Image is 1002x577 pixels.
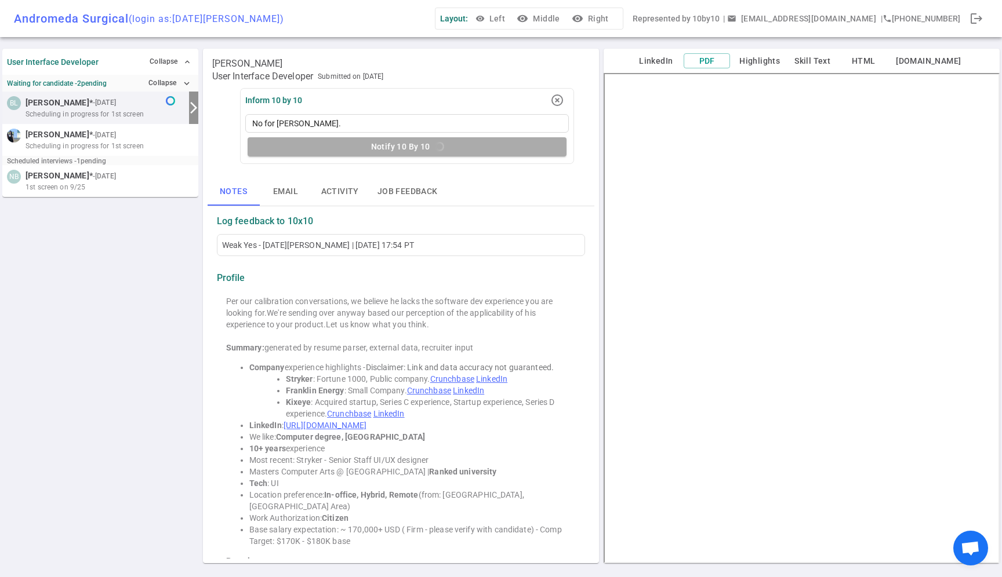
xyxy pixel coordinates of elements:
[440,14,468,23] span: Layout:
[569,8,613,30] button: visibilityRight
[249,419,576,431] li: :
[26,109,144,119] span: Scheduling in progress for 1st screen
[286,396,576,419] li: : Acquired startup, Series C experience, Startup experience, Series D experience.
[840,54,887,68] button: HTML
[249,363,285,372] strong: Company
[249,466,576,477] li: Masters Computer Arts @ [GEOGRAPHIC_DATA] |
[26,97,89,109] span: [PERSON_NAME]
[604,73,1000,563] iframe: candidate_document_preview__iframe
[550,93,564,107] i: highlight_off
[286,374,313,384] strong: Stryker
[453,386,484,395] a: LinkedIn
[222,239,580,251] div: Weak Yes - [DATE][PERSON_NAME] | [DATE] 17:54 PT
[226,343,264,352] strong: Summary:
[226,556,340,565] strong: Recruiter prescreen summary:
[245,96,302,105] div: Inform 10 by 10
[286,373,576,385] li: : Fortune 1000, Public company.
[217,216,314,227] strong: Log feedback to 10x10
[322,513,348,523] strong: Citizen
[26,182,85,192] span: 1st screen on 9/25
[212,58,283,70] span: [PERSON_NAME]
[727,14,736,23] span: email
[249,512,576,524] li: Work Authorization:
[129,13,284,24] span: (login as: [DATE][PERSON_NAME] )
[286,397,311,407] strong: Kixeye
[93,171,116,181] small: - [DATE]
[146,75,194,92] button: Collapseexpand_more
[249,443,576,454] li: experience
[212,71,314,82] span: User Interface Developer
[249,454,576,466] li: Most recent: Stryker - Senior Staff UI/UX designer
[312,178,368,206] button: Activity
[226,295,576,330] div: Per our calibration conversations, we believe he lacks the software dev experience you are lookin...
[7,57,99,67] strong: User Interface Developer
[953,531,988,565] div: Open chat
[14,12,284,25] div: Andromeda Surgical
[7,157,106,165] small: Scheduled interviews - 1 pending
[26,129,89,141] span: [PERSON_NAME]
[26,170,89,182] span: [PERSON_NAME]
[7,96,21,110] div: BL
[546,89,569,112] button: highlight_off
[187,101,201,115] i: arrow_forward_ios
[475,14,485,23] span: visibility
[93,130,116,140] small: - [DATE]
[725,8,881,30] button: Open a message box
[286,386,344,395] strong: Franklin Energy
[476,374,507,384] a: LinkedIn
[286,385,576,396] li: : Small Company.
[883,14,892,23] i: phone
[26,141,144,151] span: Scheduling in progress for 1st screen
[789,54,836,68] button: Skill Text
[249,477,576,489] li: : UI
[368,178,447,206] button: Job feedback
[324,490,418,499] strong: In-office, Hybrid, Remote
[249,479,268,488] strong: Tech
[684,53,730,69] button: PDF
[407,386,451,395] a: Crunchbase
[147,53,194,70] button: Collapse
[366,363,554,372] span: Disclaimer: Link and data accuracy not guaranteed.
[276,432,425,441] strong: Computer degree, [GEOGRAPHIC_DATA]
[208,178,260,206] button: Notes
[249,421,282,430] strong: LinkedIn
[249,524,576,547] li: Base salary expectation: ~ 170,000+ USD ( Firm - please verify with candidate) - Comp Target: $17...
[891,54,965,68] button: [DOMAIN_NAME]
[373,409,405,418] a: LinkedIn
[514,8,564,30] button: visibilityMiddle
[249,431,576,443] li: We like:
[245,114,569,133] textarea: No for [PERSON_NAME].
[181,78,192,89] i: expand_more
[327,409,371,418] a: Crunchbase
[217,272,245,284] strong: Profile
[7,129,21,143] img: c71242d41979be291fd4fc4e6bf8b5af
[183,57,192,67] span: expand_less
[735,54,785,68] button: Highlights
[226,342,576,353] div: generated by resume parser, external data, recruiter input
[430,374,474,384] a: Crunchbase
[249,361,576,373] li: experience highlights -
[572,13,583,24] i: visibility
[473,8,510,30] button: Left
[517,13,528,24] i: visibility
[633,54,679,68] button: LinkedIn
[970,12,983,25] span: logout
[249,489,576,512] li: Location preference: (from: [GEOGRAPHIC_DATA], [GEOGRAPHIC_DATA] Area)
[260,178,312,206] button: Email
[7,170,21,184] div: NB
[93,97,116,108] small: - [DATE]
[208,178,594,206] div: basic tabs example
[965,7,988,30] div: Done
[318,71,383,82] span: Submitted on [DATE]
[7,79,107,87] strong: Waiting for candidate - 2 pending
[284,421,366,430] a: [URL][DOMAIN_NAME]
[249,444,286,453] strong: 10+ years
[429,467,496,476] strong: Ranked university
[633,8,960,30] div: Represented by 10by10 | | [PHONE_NUMBER]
